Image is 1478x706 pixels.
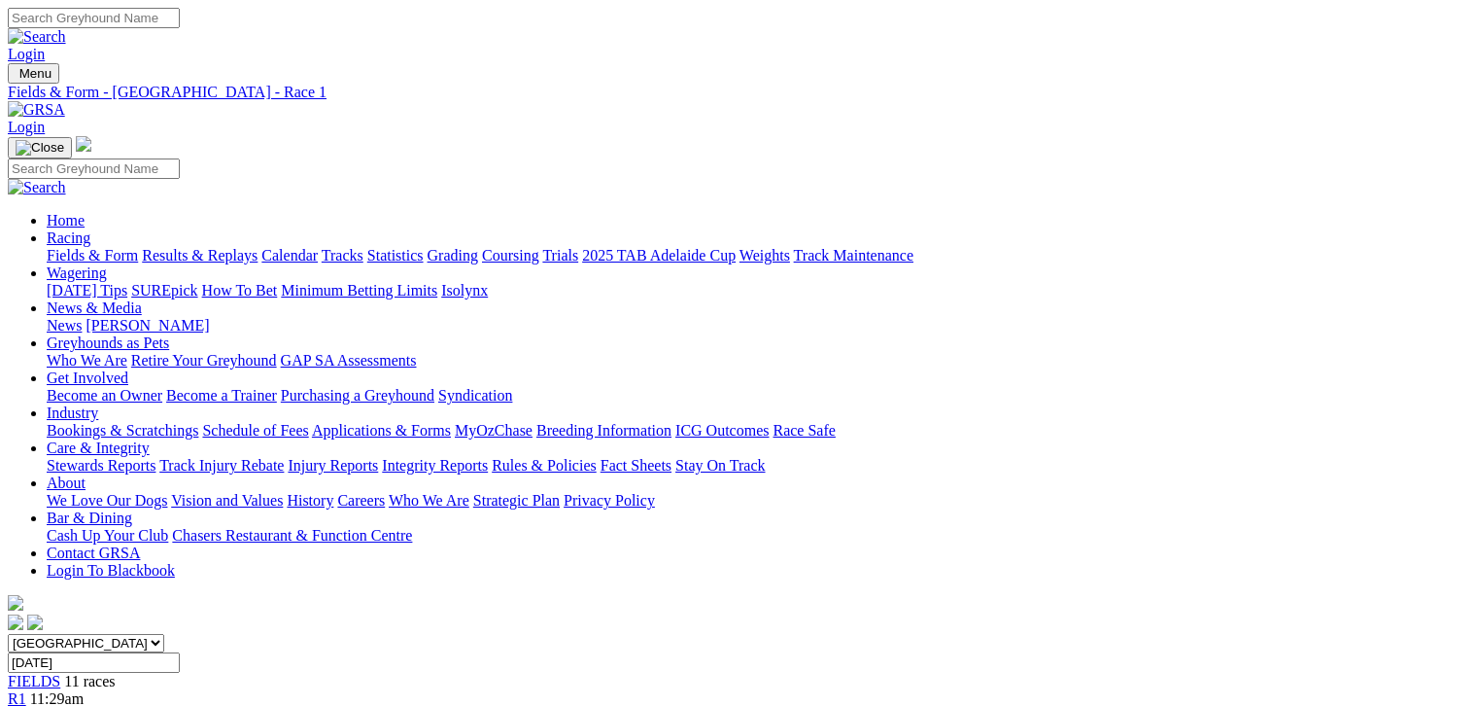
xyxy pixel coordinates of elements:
[8,159,180,179] input: Search
[172,527,412,544] a: Chasers Restaurant & Function Centre
[337,492,385,509] a: Careers
[382,457,488,474] a: Integrity Reports
[773,422,835,439] a: Race Safe
[86,317,209,334] a: [PERSON_NAME]
[76,136,91,152] img: logo-grsa-white.png
[47,510,132,526] a: Bar & Dining
[16,140,64,156] img: Close
[47,387,162,404] a: Become an Owner
[47,370,128,386] a: Get Involved
[47,247,138,264] a: Fields & Form
[428,247,478,264] a: Grading
[47,527,168,544] a: Cash Up Your Club
[171,492,283,509] a: Vision and Values
[441,282,488,299] a: Isolynx
[438,387,512,404] a: Syndication
[47,317,82,334] a: News
[8,673,60,689] a: FIELDS
[47,300,142,316] a: News & Media
[281,352,417,369] a: GAP SA Assessments
[288,457,378,474] a: Injury Reports
[287,492,333,509] a: History
[492,457,597,474] a: Rules & Policies
[8,84,1470,101] a: Fields & Form - [GEOGRAPHIC_DATA] - Race 1
[482,247,539,264] a: Coursing
[281,387,434,404] a: Purchasing a Greyhound
[47,562,175,579] a: Login To Blackbook
[8,28,66,46] img: Search
[47,212,85,229] a: Home
[473,492,560,509] a: Strategic Plan
[47,405,98,421] a: Industry
[47,352,127,369] a: Who We Are
[8,653,180,673] input: Select date
[47,282,1470,300] div: Wagering
[47,527,1470,545] div: Bar & Dining
[675,422,769,439] a: ICG Outcomes
[47,545,140,561] a: Contact GRSA
[794,247,913,264] a: Track Maintenance
[47,352,1470,370] div: Greyhounds as Pets
[281,282,437,299] a: Minimum Betting Limits
[322,247,363,264] a: Tracks
[564,492,655,509] a: Privacy Policy
[47,457,1470,475] div: Care & Integrity
[47,387,1470,405] div: Get Involved
[47,492,1470,510] div: About
[27,615,43,630] img: twitter.svg
[19,66,52,81] span: Menu
[675,457,765,474] a: Stay On Track
[131,282,197,299] a: SUREpick
[8,179,66,196] img: Search
[536,422,671,439] a: Breeding Information
[47,475,86,491] a: About
[47,492,167,509] a: We Love Our Dogs
[261,247,318,264] a: Calendar
[8,8,180,28] input: Search
[8,101,65,119] img: GRSA
[202,282,278,299] a: How To Bet
[64,673,115,689] span: 11 races
[47,335,169,351] a: Greyhounds as Pets
[601,457,671,474] a: Fact Sheets
[455,422,533,439] a: MyOzChase
[47,422,198,439] a: Bookings & Scratchings
[367,247,424,264] a: Statistics
[312,422,451,439] a: Applications & Forms
[47,229,90,246] a: Racing
[8,46,45,62] a: Login
[47,422,1470,440] div: Industry
[8,63,59,84] button: Toggle navigation
[389,492,469,509] a: Who We Are
[47,440,150,456] a: Care & Integrity
[47,247,1470,265] div: Racing
[542,247,578,264] a: Trials
[8,119,45,135] a: Login
[582,247,736,264] a: 2025 TAB Adelaide Cup
[202,422,308,439] a: Schedule of Fees
[142,247,258,264] a: Results & Replays
[166,387,277,404] a: Become a Trainer
[8,595,23,611] img: logo-grsa-white.png
[159,457,284,474] a: Track Injury Rebate
[47,457,155,474] a: Stewards Reports
[131,352,277,369] a: Retire Your Greyhound
[8,137,72,159] button: Toggle navigation
[47,282,127,299] a: [DATE] Tips
[8,615,23,630] img: facebook.svg
[739,247,790,264] a: Weights
[47,317,1470,335] div: News & Media
[47,265,107,281] a: Wagering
